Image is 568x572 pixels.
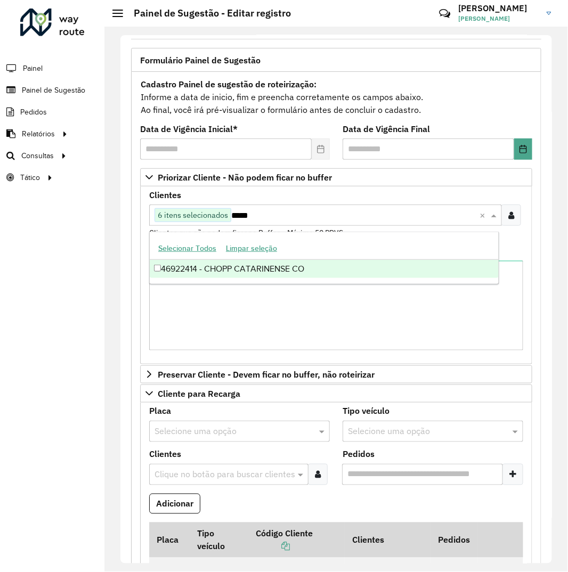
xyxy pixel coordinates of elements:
[155,209,231,222] span: 6 itens selecionados
[221,240,282,257] button: Limpar seleção
[123,7,291,19] h2: Painel de Sugestão - Editar registro
[433,2,456,25] a: Contato Rápido
[140,122,238,135] label: Data de Vigência Inicial
[149,494,200,514] button: Adicionar
[23,63,43,74] span: Painel
[21,150,54,161] span: Consultas
[459,14,539,23] span: [PERSON_NAME]
[141,79,317,89] strong: Cadastro Painel de sugestão de roteirização:
[190,522,249,558] th: Tipo veículo
[158,370,375,379] span: Preservar Cliente - Devem ficar no buffer, não roteirizar
[459,3,539,13] h3: [PERSON_NAME]
[153,240,221,257] button: Selecionar Todos
[149,189,181,201] label: Clientes
[140,385,532,403] a: Cliente para Recarga
[514,138,532,160] button: Choose Date
[149,405,171,418] label: Placa
[20,107,47,118] span: Pedidos
[20,172,40,183] span: Tático
[22,85,85,96] span: Painel de Sugestão
[343,448,375,461] label: Pedidos
[158,389,240,398] span: Cliente para Recarga
[149,448,181,461] label: Clientes
[431,522,477,558] th: Pedidos
[149,232,499,284] ng-dropdown-panel: Options list
[248,522,345,558] th: Código Cliente
[480,209,489,222] span: Clear all
[140,56,261,64] span: Formulário Painel de Sugestão
[140,168,532,186] a: Priorizar Cliente - Não podem ficar no buffer
[150,260,499,278] div: 46922414 - CHOPP CATARINENSE CO
[256,541,290,552] a: Copiar
[158,173,332,182] span: Priorizar Cliente - Não podem ficar no buffer
[22,128,55,140] span: Relatórios
[140,77,532,117] div: Informe a data de inicio, fim e preencha corretamente os campos abaixo. Ao final, você irá pré-vi...
[149,228,343,238] small: Clientes que não podem ficar no Buffer – Máximo 50 PDVS
[345,522,431,558] th: Clientes
[149,522,190,558] th: Placa
[140,186,532,364] div: Priorizar Cliente - Não podem ficar no buffer
[140,365,532,383] a: Preservar Cliente - Devem ficar no buffer, não roteirizar
[343,405,390,418] label: Tipo veículo
[343,122,430,135] label: Data de Vigência Final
